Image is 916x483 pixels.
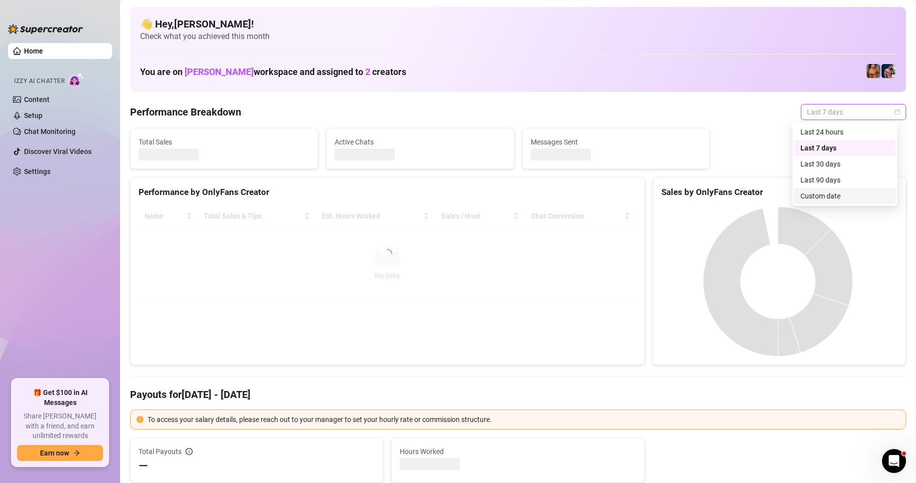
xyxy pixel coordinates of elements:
[794,172,895,188] div: Last 90 days
[139,446,182,457] span: Total Payouts
[24,147,92,155] a: Discover Viral Videos
[24,47,43,55] a: Home
[130,105,241,119] h4: Performance Breakdown
[17,411,103,441] span: Share [PERSON_NAME] with a friend, and earn unlimited rewards
[807,104,900,119] span: Last 7 days
[137,416,144,423] span: exclamation-circle
[186,448,193,455] span: info-circle
[794,188,895,204] div: Custom date
[866,64,880,78] img: JG
[24,111,43,119] a: Setup
[794,140,895,156] div: Last 7 days
[800,190,889,201] div: Custom date
[148,414,899,425] div: To access your salary details, please reach out to your manager to set your hourly rate or commis...
[24,127,76,135] a: Chat Monitoring
[17,388,103,407] span: 🎁 Get $100 in AI Messages
[139,458,148,474] span: —
[139,136,310,147] span: Total Sales
[185,66,254,77] span: [PERSON_NAME]
[661,185,897,199] div: Sales by OnlyFans Creator
[140,31,896,42] span: Check what you achieved this month
[69,72,84,87] img: AI Chatter
[17,445,103,461] button: Earn nowarrow-right
[140,17,896,31] h4: 👋 Hey, [PERSON_NAME] !
[800,174,889,185] div: Last 90 days
[881,64,895,78] img: Axel
[40,449,69,457] span: Earn now
[382,249,392,259] span: loading
[73,449,80,456] span: arrow-right
[800,126,889,137] div: Last 24 hours
[140,66,406,77] h1: You are on workspace and assigned to creators
[139,185,636,199] div: Performance by OnlyFans Creator
[882,449,906,473] iframe: Intercom live chat
[531,136,702,147] span: Messages Sent
[800,158,889,169] div: Last 30 days
[130,387,906,401] h4: Payouts for [DATE] - [DATE]
[24,167,51,175] a: Settings
[794,124,895,140] div: Last 24 hours
[365,66,370,77] span: 2
[335,136,506,147] span: Active Chats
[14,76,65,86] span: Izzy AI Chatter
[794,156,895,172] div: Last 30 days
[800,142,889,153] div: Last 7 days
[400,446,636,457] span: Hours Worked
[8,24,83,34] img: logo-BBDzfeDw.svg
[894,109,900,115] span: calendar
[24,95,50,103] a: Content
